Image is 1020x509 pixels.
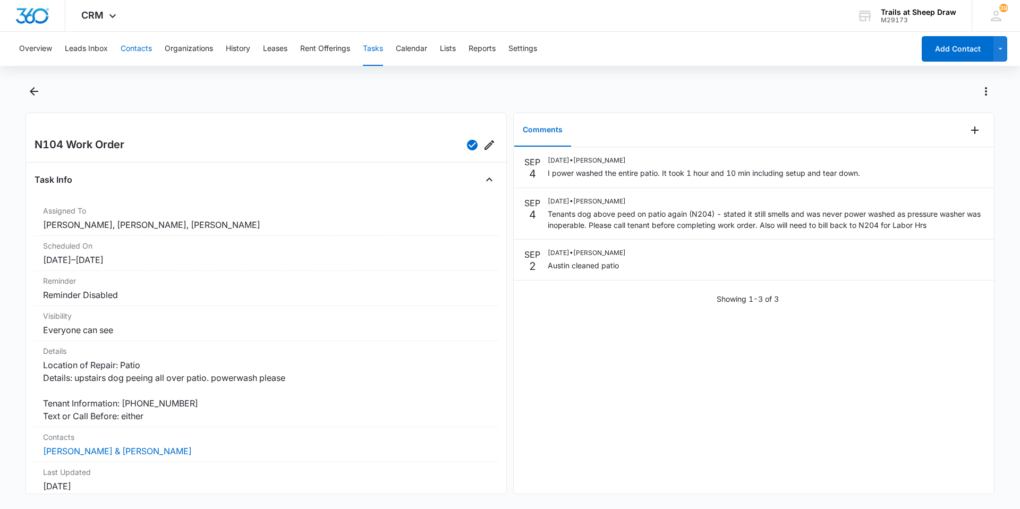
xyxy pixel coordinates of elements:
div: ReminderReminder Disabled [35,271,498,306]
button: Tasks [363,32,383,66]
button: Contacts [121,32,152,66]
span: CRM [81,10,104,21]
dt: Visibility [43,310,489,321]
dd: [DATE] [43,480,489,493]
button: Lists [440,32,456,66]
p: 4 [529,168,536,179]
button: Organizations [165,32,213,66]
dt: Assigned To [43,205,489,216]
div: DetailsLocation of Repair: Patio Details: upstairs dog peeing all over patio. powerwash please Te... [35,341,498,427]
button: Leads Inbox [65,32,108,66]
p: [DATE] • [PERSON_NAME] [548,156,860,165]
button: Add Comment [966,122,983,139]
div: VisibilityEveryone can see [35,306,498,341]
p: [DATE] • [PERSON_NAME] [548,248,626,258]
dd: Location of Repair: Patio Details: upstairs dog peeing all over patio. powerwash please Tenant In... [43,359,489,422]
button: Rent Offerings [300,32,350,66]
div: Contacts[PERSON_NAME] & [PERSON_NAME] [35,427,498,462]
div: notifications count [999,4,1008,12]
button: History [226,32,250,66]
p: SEP [524,197,540,209]
dt: Reminder [43,275,489,286]
p: 2 [529,261,536,272]
div: account id [881,16,956,24]
button: Leases [263,32,287,66]
div: Assigned To[PERSON_NAME], [PERSON_NAME], [PERSON_NAME] [35,201,498,236]
button: Close [481,171,498,188]
div: Scheduled On[DATE]–[DATE] [35,236,498,271]
button: Reports [469,32,496,66]
p: I power washed the entire patio. It took 1 hour and 10 min including setup and tear down. [548,167,860,179]
dd: [DATE] – [DATE] [43,253,489,266]
button: Add Contact [922,36,993,62]
p: [DATE] • [PERSON_NAME] [548,197,983,206]
p: SEP [524,248,540,261]
dt: Contacts [43,431,489,443]
a: [PERSON_NAME] & [PERSON_NAME] [43,446,192,456]
button: Settings [508,32,537,66]
button: Calendar [396,32,427,66]
button: Comments [514,114,571,147]
button: Overview [19,32,52,66]
h4: Task Info [35,173,72,186]
p: SEP [524,156,540,168]
button: Back [25,83,42,100]
div: Last Updated[DATE] [35,462,498,497]
p: Showing 1-3 of 3 [717,293,779,304]
dt: Scheduled On [43,240,489,251]
p: 4 [529,209,536,220]
dd: Everyone can see [43,324,489,336]
p: Tenants dog above peed on patio again (N204) - stated it still smells and was never power washed ... [548,208,983,231]
button: Edit [481,137,498,154]
button: Actions [977,83,994,100]
dd: [PERSON_NAME], [PERSON_NAME], [PERSON_NAME] [43,218,489,231]
dd: Reminder Disabled [43,289,489,301]
p: Austin cleaned patio [548,260,626,271]
dt: Last Updated [43,466,489,478]
h2: N104 Work Order [35,137,124,154]
div: account name [881,8,956,16]
dt: Details [43,345,489,357]
span: 39 [999,4,1008,12]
